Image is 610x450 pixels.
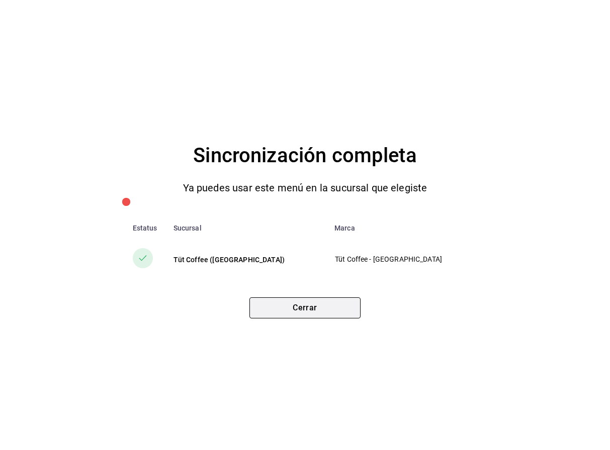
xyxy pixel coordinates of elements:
p: Tüt Coffee - [GEOGRAPHIC_DATA] [335,254,477,265]
p: Ya puedes usar este menú en la sucursal que elegiste [183,180,427,196]
th: Sucursal [165,216,326,240]
th: Marca [326,216,493,240]
button: Cerrar [249,297,361,318]
div: Tüt Coffee ([GEOGRAPHIC_DATA]) [173,255,318,265]
th: Estatus [117,216,165,240]
h4: Sincronización completa [193,140,416,172]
